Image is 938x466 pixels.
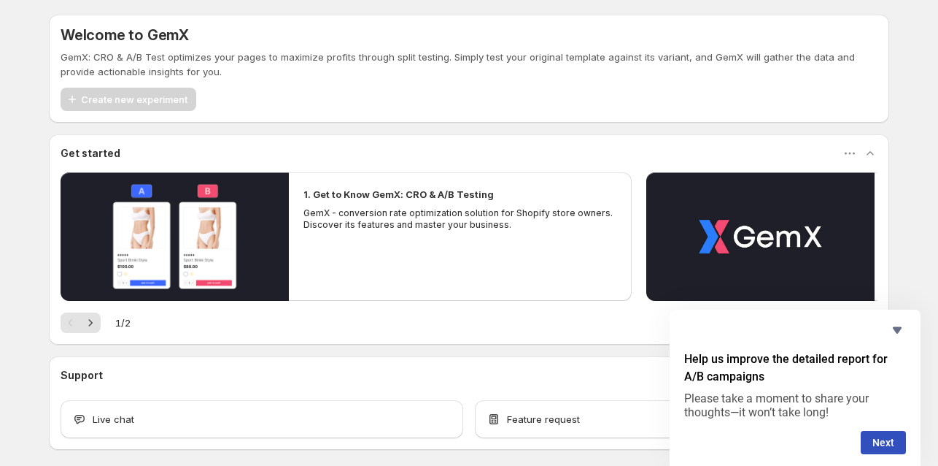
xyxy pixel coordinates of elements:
p: Please take a moment to share your thoughts—it won’t take long! [684,391,906,419]
button: Next [80,313,101,333]
p: GemX: CRO & A/B Test optimizes your pages to maximize profits through split testing. Simply test ... [61,50,877,79]
p: GemX - conversion rate optimization solution for Shopify store owners. Discover its features and ... [303,207,617,231]
button: Play video [61,172,289,301]
h3: Support [61,368,103,383]
span: Feature request [507,412,580,427]
span: 1 / 2 [115,316,131,330]
button: Play video [646,172,875,301]
h2: Help us improve the detailed report for A/B campaigns [684,351,906,386]
nav: Pagination [61,313,101,333]
div: Help us improve the detailed report for A/B campaigns [684,321,906,454]
span: Live chat [93,412,134,427]
h3: Get started [61,146,120,161]
h2: 1. Get to Know GemX: CRO & A/B Testing [303,187,494,202]
h5: Welcome to GemX [61,26,189,44]
button: Hide survey [888,321,906,339]
button: Next question [861,431,906,454]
